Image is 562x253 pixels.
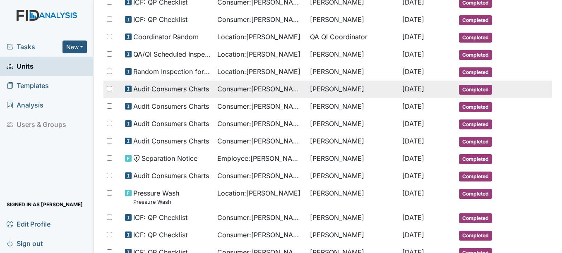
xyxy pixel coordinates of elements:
[133,101,209,111] span: Audit Consumers Charts
[307,227,399,244] td: [PERSON_NAME]
[133,230,187,240] span: ICF: QP Checklist
[402,102,424,110] span: [DATE]
[133,32,199,42] span: Coordinator Random
[307,167,399,185] td: [PERSON_NAME]
[133,136,209,146] span: Audit Consumers Charts
[133,188,179,206] span: Pressure Wash Pressure Wash
[402,85,424,93] span: [DATE]
[7,42,62,52] a: Tasks
[459,33,492,43] span: Completed
[7,198,83,211] span: Signed in as [PERSON_NAME]
[133,212,187,222] span: ICF: QP Checklist
[133,49,211,59] span: QA/QI Scheduled Inspection
[217,49,300,59] span: Location : [PERSON_NAME]
[217,153,303,163] span: Employee : [PERSON_NAME]
[402,33,424,41] span: [DATE]
[402,231,424,239] span: [DATE]
[217,84,303,94] span: Consumer : [PERSON_NAME]
[307,11,399,29] td: [PERSON_NAME]
[133,67,211,76] span: Random Inspection for AM
[459,189,492,199] span: Completed
[217,14,303,24] span: Consumer : [PERSON_NAME]
[402,172,424,180] span: [DATE]
[402,50,424,58] span: [DATE]
[402,15,424,24] span: [DATE]
[402,189,424,197] span: [DATE]
[307,209,399,227] td: [PERSON_NAME]
[307,133,399,150] td: [PERSON_NAME]
[307,115,399,133] td: [PERSON_NAME]
[402,137,424,145] span: [DATE]
[217,119,303,129] span: Consumer : [PERSON_NAME]
[402,67,424,76] span: [DATE]
[217,188,300,198] span: Location : [PERSON_NAME]
[133,171,209,181] span: Audit Consumers Charts
[459,50,492,60] span: Completed
[402,154,424,162] span: [DATE]
[459,85,492,95] span: Completed
[402,119,424,128] span: [DATE]
[307,29,399,46] td: QA QI Coordinator
[217,136,303,146] span: Consumer : [PERSON_NAME][GEOGRAPHIC_DATA]
[307,98,399,115] td: [PERSON_NAME]
[307,185,399,209] td: [PERSON_NAME]
[7,79,49,92] span: Templates
[459,67,492,77] span: Completed
[459,213,492,223] span: Completed
[7,60,34,73] span: Units
[133,84,209,94] span: Audit Consumers Charts
[7,237,43,250] span: Sign out
[307,46,399,63] td: [PERSON_NAME]
[459,137,492,147] span: Completed
[217,230,303,240] span: Consumer : [PERSON_NAME]
[62,41,87,53] button: New
[217,32,300,42] span: Location : [PERSON_NAME]
[459,154,492,164] span: Completed
[459,172,492,181] span: Completed
[217,101,303,111] span: Consumer : [PERSON_NAME]
[402,213,424,222] span: [DATE]
[307,81,399,98] td: [PERSON_NAME]
[217,212,303,222] span: Consumer : [PERSON_NAME][GEOGRAPHIC_DATA]
[459,102,492,112] span: Completed
[459,15,492,25] span: Completed
[217,171,303,181] span: Consumer : [PERSON_NAME]
[142,153,197,163] span: Separation Notice
[133,198,179,206] small: Pressure Wash
[7,217,50,230] span: Edit Profile
[7,99,43,112] span: Analysis
[133,119,209,129] span: Audit Consumers Charts
[133,14,187,24] span: ICF: QP Checklist
[459,231,492,241] span: Completed
[307,150,399,167] td: [PERSON_NAME]
[217,67,300,76] span: Location : [PERSON_NAME]
[459,119,492,129] span: Completed
[307,63,399,81] td: [PERSON_NAME]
